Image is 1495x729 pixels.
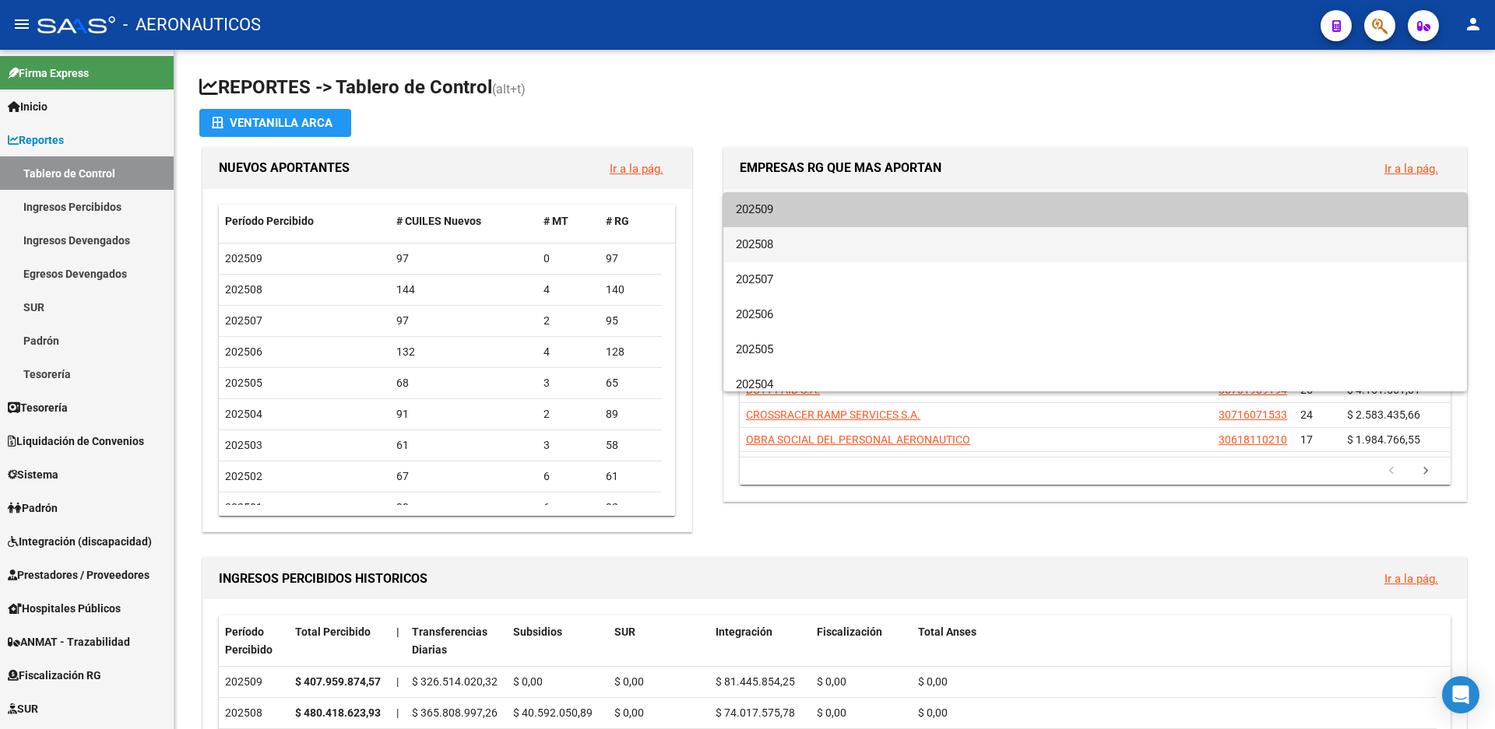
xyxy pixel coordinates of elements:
span: 202506 [736,297,1455,332]
span: 202507 [736,262,1455,297]
span: 202509 [736,192,1455,227]
div: Open Intercom Messenger [1442,676,1479,713]
span: 202505 [736,332,1455,367]
span: 202508 [736,227,1455,262]
span: 202504 [736,367,1455,402]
